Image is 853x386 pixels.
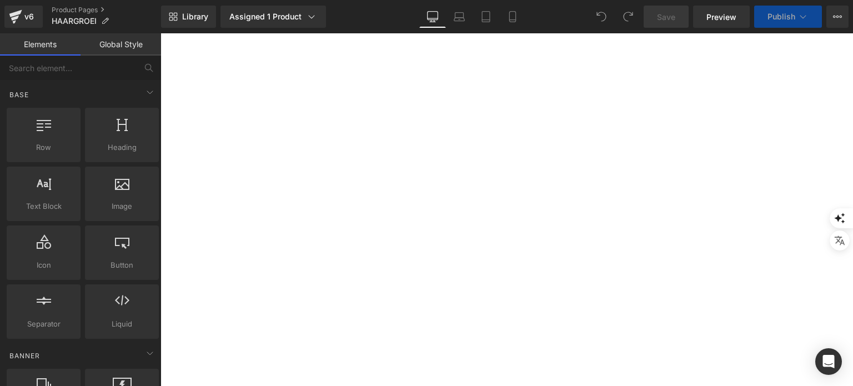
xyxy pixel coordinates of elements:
[446,6,473,28] a: Laptop
[22,9,36,24] div: v6
[229,11,317,22] div: Assigned 1 Product
[10,259,77,271] span: Icon
[706,11,736,23] span: Preview
[10,318,77,330] span: Separator
[473,6,499,28] a: Tablet
[161,6,216,28] a: New Library
[10,200,77,212] span: Text Block
[4,6,43,28] a: v6
[88,200,155,212] span: Image
[657,11,675,23] span: Save
[754,6,822,28] button: Publish
[52,6,161,14] a: Product Pages
[826,6,849,28] button: More
[8,350,41,361] span: Banner
[590,6,613,28] button: Undo
[88,142,155,153] span: Heading
[419,6,446,28] a: Desktop
[815,348,842,375] div: Open Intercom Messenger
[767,12,795,21] span: Publish
[88,259,155,271] span: Button
[81,33,161,56] a: Global Style
[52,17,97,26] span: HAARGROEI
[10,142,77,153] span: Row
[693,6,750,28] a: Preview
[617,6,639,28] button: Redo
[499,6,526,28] a: Mobile
[88,318,155,330] span: Liquid
[182,12,208,22] span: Library
[8,89,30,100] span: Base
